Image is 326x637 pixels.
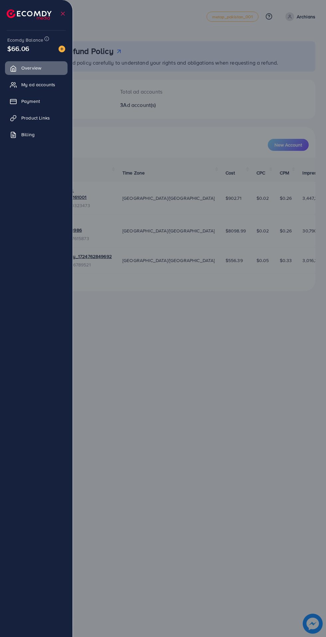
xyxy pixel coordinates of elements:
a: Overview [5,61,68,75]
span: Overview [21,65,41,71]
img: image [59,46,65,52]
a: Billing [5,128,68,141]
span: Ecomdy Balance [7,37,43,43]
a: Payment [5,95,68,108]
span: $66.06 [7,44,29,53]
span: Payment [21,98,40,105]
img: logo [7,9,52,20]
span: Billing [21,131,35,138]
span: My ad accounts [21,81,55,88]
a: My ad accounts [5,78,68,91]
span: Product Links [21,115,50,121]
a: Product Links [5,111,68,125]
